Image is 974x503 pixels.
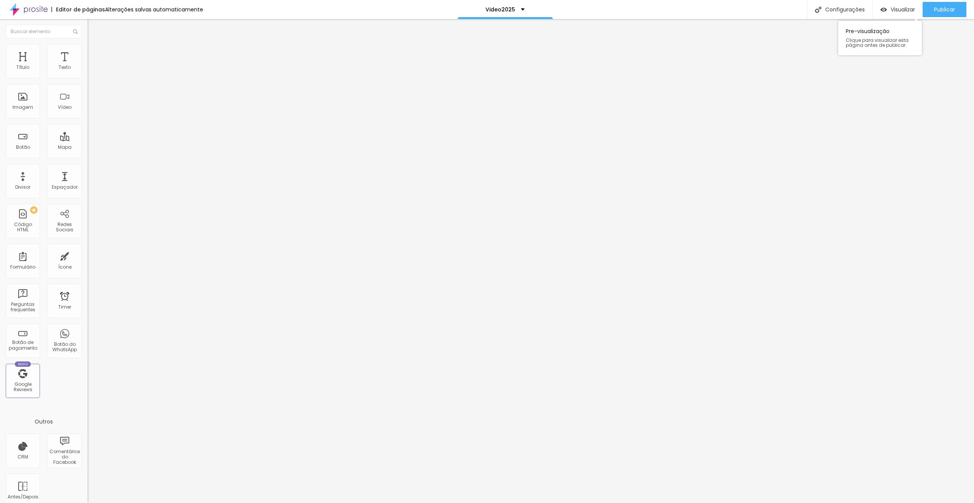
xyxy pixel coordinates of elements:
button: Publicar [923,2,966,17]
div: CRM [18,454,28,460]
div: Redes Sociais [49,222,80,233]
img: Icone [73,29,78,34]
div: Botão do WhatsApp [49,342,80,353]
div: Imagem [13,105,33,110]
div: Espaçador [52,185,78,190]
div: Antes/Depois [8,494,38,500]
div: Formulário [10,264,35,270]
div: Timer [58,304,71,310]
p: Video2025 [485,7,515,12]
span: Clique para visualizar esta página antes de publicar. [846,38,914,48]
div: Mapa [58,145,72,150]
div: Novo [15,361,31,367]
div: Botão de pagamento [8,340,38,351]
div: Vídeo [58,105,72,110]
div: Texto [59,65,71,70]
img: Icone [815,6,821,13]
div: Google Reviews [8,382,38,393]
div: Botão [16,145,30,150]
div: Divisor [15,185,30,190]
span: Visualizar [891,6,915,13]
div: Ícone [58,264,72,270]
div: Código HTML [8,222,38,233]
div: Perguntas frequentes [8,302,38,313]
div: Título [16,65,29,70]
div: Editor de páginas [51,7,105,12]
span: Publicar [934,6,955,13]
button: Visualizar [873,2,923,17]
div: Pre-visualização [838,21,922,55]
input: Buscar elemento [6,25,82,38]
div: Comentários do Facebook [49,449,80,465]
img: view-1.svg [880,6,887,13]
div: Alterações salvas automaticamente [105,7,203,12]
